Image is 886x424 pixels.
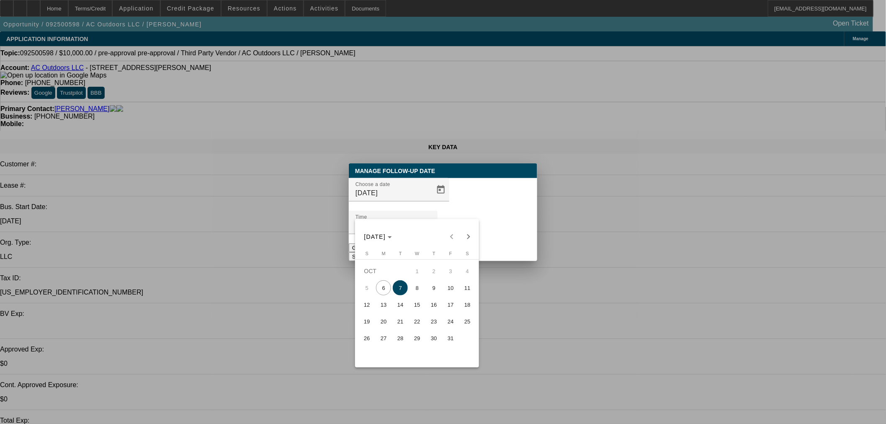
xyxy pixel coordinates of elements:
[393,297,408,312] span: 14
[442,296,459,313] button: October 17, 2025
[425,263,442,279] button: October 2, 2025
[410,264,425,279] span: 1
[399,251,402,256] span: T
[410,280,425,295] span: 8
[459,263,476,279] button: October 4, 2025
[375,330,392,346] button: October 27, 2025
[392,279,409,296] button: October 7, 2025
[442,330,459,346] button: October 31, 2025
[392,330,409,346] button: October 28, 2025
[409,279,425,296] button: October 8, 2025
[409,263,425,279] button: October 1, 2025
[376,297,391,312] span: 13
[375,296,392,313] button: October 13, 2025
[415,251,419,256] span: W
[426,331,441,346] span: 30
[459,279,476,296] button: October 11, 2025
[443,331,458,346] span: 31
[376,280,391,295] span: 6
[393,280,408,295] span: 7
[426,280,441,295] span: 9
[443,314,458,329] span: 24
[358,313,375,330] button: October 19, 2025
[364,233,386,240] span: [DATE]
[410,314,425,329] span: 22
[426,264,441,279] span: 2
[460,228,477,245] button: Next month
[361,229,396,244] button: Choose month and year
[393,314,408,329] span: 21
[442,279,459,296] button: October 10, 2025
[409,296,425,313] button: October 15, 2025
[425,296,442,313] button: October 16, 2025
[425,279,442,296] button: October 9, 2025
[375,279,392,296] button: October 6, 2025
[359,314,374,329] span: 19
[358,263,409,279] td: OCT
[460,314,475,329] span: 25
[410,297,425,312] span: 15
[358,296,375,313] button: October 12, 2025
[359,280,374,295] span: 5
[376,314,391,329] span: 20
[358,279,375,296] button: October 5, 2025
[460,264,475,279] span: 4
[466,251,469,256] span: S
[376,331,391,346] span: 27
[442,263,459,279] button: October 3, 2025
[366,251,368,256] span: S
[392,313,409,330] button: October 21, 2025
[449,251,452,256] span: F
[425,330,442,346] button: October 30, 2025
[460,297,475,312] span: 18
[410,331,425,346] span: 29
[358,330,375,346] button: October 26, 2025
[442,313,459,330] button: October 24, 2025
[392,296,409,313] button: October 14, 2025
[409,330,425,346] button: October 29, 2025
[443,264,458,279] span: 3
[409,313,425,330] button: October 22, 2025
[460,280,475,295] span: 11
[393,331,408,346] span: 28
[425,313,442,330] button: October 23, 2025
[359,331,374,346] span: 26
[459,296,476,313] button: October 18, 2025
[426,297,441,312] span: 16
[375,313,392,330] button: October 20, 2025
[433,251,435,256] span: T
[359,297,374,312] span: 12
[443,297,458,312] span: 17
[426,314,441,329] span: 23
[443,280,458,295] span: 10
[459,313,476,330] button: October 25, 2025
[382,251,386,256] span: M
